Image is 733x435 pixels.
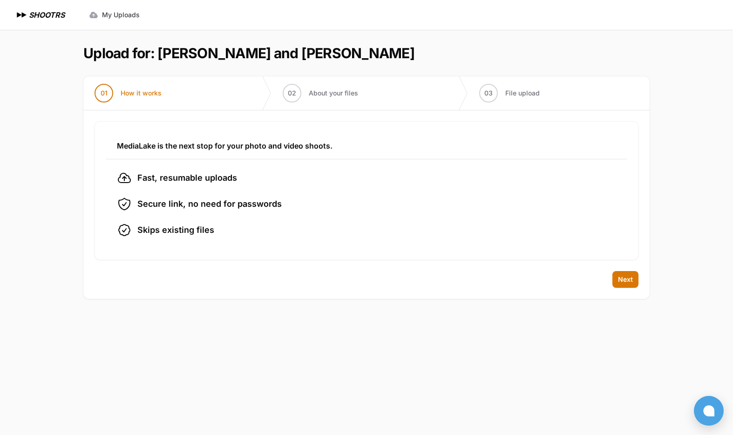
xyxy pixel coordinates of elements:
span: Skips existing files [137,224,214,237]
span: 03 [484,88,493,98]
span: 01 [101,88,108,98]
h3: MediaLake is the next stop for your photo and video shoots. [117,140,616,151]
button: Next [612,271,638,288]
a: My Uploads [83,7,145,23]
span: Secure link, no need for passwords [137,197,282,211]
a: SHOOTRS SHOOTRS [15,9,65,20]
span: Next [618,275,633,284]
h1: Upload for: [PERSON_NAME] and [PERSON_NAME] [83,45,414,61]
button: 03 File upload [468,76,551,110]
img: SHOOTRS [15,9,29,20]
button: 02 About your files [271,76,369,110]
h1: SHOOTRS [29,9,65,20]
button: Open chat window [694,396,724,426]
span: My Uploads [102,10,140,20]
span: 02 [288,88,296,98]
button: 01 How it works [83,76,173,110]
span: File upload [505,88,540,98]
span: Fast, resumable uploads [137,171,237,184]
span: About your files [309,88,358,98]
span: How it works [121,88,162,98]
